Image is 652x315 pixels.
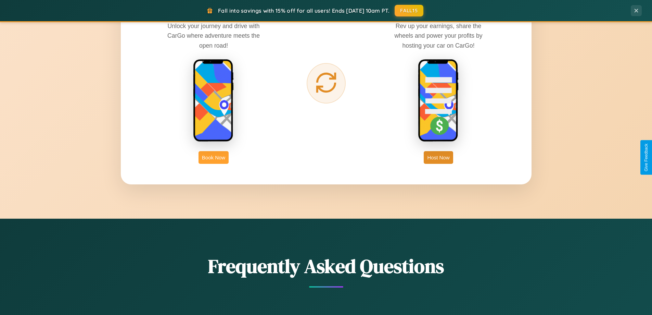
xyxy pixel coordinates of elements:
h2: Frequently Asked Questions [121,253,532,279]
img: rent phone [193,59,234,143]
img: host phone [418,59,459,143]
p: Rev up your earnings, share the wheels and power your profits by hosting your car on CarGo! [387,21,490,50]
button: Host Now [424,151,453,164]
span: Fall into savings with 15% off for all users! Ends [DATE] 10am PT. [218,7,389,14]
button: Book Now [199,151,229,164]
div: Give Feedback [644,144,649,171]
button: FALL15 [395,5,423,16]
p: Unlock your journey and drive with CarGo where adventure meets the open road! [162,21,265,50]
